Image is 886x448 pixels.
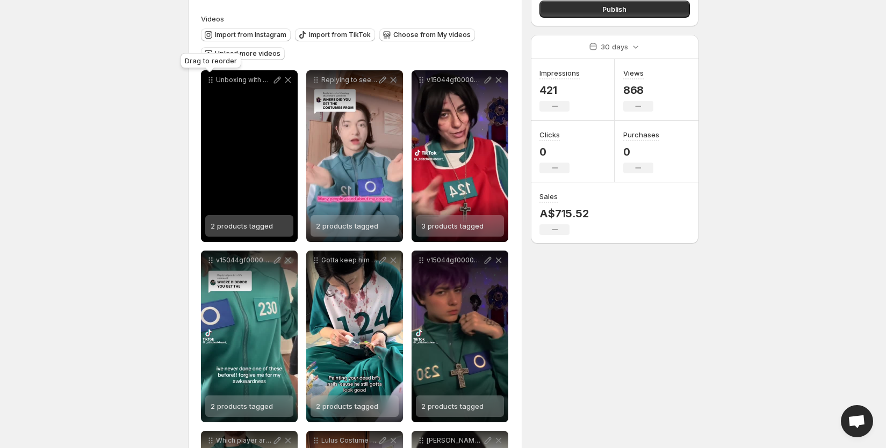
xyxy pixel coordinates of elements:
p: Lulus Costume Store Thank U squidgame netflix456squidgamenetflix game001222fypcosplay [321,436,377,445]
span: Publish [602,4,626,14]
span: 2 products tagged [211,402,273,410]
div: Unboxing with Slonite SquidGameCostume SquidGame Cosplay TikTokMadeMeBuyIt TracksuitFit2 products... [201,70,298,242]
span: Import from TikTok [309,31,371,39]
p: v15044gf0000d1fk4sfog65pmp1k60sg [427,256,482,265]
h3: Sales [539,191,558,202]
span: Upload more videos [215,49,280,58]
span: 2 products tagged [316,222,378,230]
p: 0 [539,145,570,158]
p: 868 [623,84,653,97]
span: Videos [201,14,224,23]
button: Choose from My videos [379,28,475,41]
span: 2 products tagged [316,402,378,410]
div: Gotta keep him looking fresh thangyu [PERSON_NAME] squidgame fyp squidgame3 namsu player124 fakeb... [306,251,403,422]
div: v15044gf0000d1et2jnog65ljts0tuf02 products tagged [201,251,298,422]
p: Which player are you gonna be Or you could be ANYONE you want with our custom numbered patches Li... [216,436,272,445]
h3: Impressions [539,68,580,78]
p: v15044gf0000d1et2jnog65ljts0tuf0 [216,256,272,265]
span: 2 products tagged [211,222,273,230]
span: Import from Instagram [215,31,286,39]
div: v15044gf0000d1fk4sfog65pmp1k60sg2 products tagged [412,251,508,422]
div: Replying to seeing skzenha thank you Lulus Costume Store Use the link in my bio for 10 off on you... [306,70,403,242]
p: Replying to seeing skzenha thank you Lulus Costume Store Use the link in my bio for 10 off on you... [321,76,377,84]
p: v15044gf0000d28ooufog65uq4okop3g [427,76,482,84]
p: [PERSON_NAME] I wish I had a Young-mi gf [427,436,482,445]
button: Upload more videos [201,47,285,60]
a: Open chat [841,405,873,437]
span: 2 products tagged [421,402,484,410]
h3: Clicks [539,129,560,140]
p: Gotta keep him looking fresh thangyu [PERSON_NAME] squidgame fyp squidgame3 namsu player124 fakeb... [321,256,377,265]
span: 3 products tagged [421,222,484,230]
h3: Purchases [623,129,659,140]
h3: Views [623,68,644,78]
p: Unboxing with Slonite SquidGameCostume SquidGame Cosplay TikTokMadeMeBuyIt TracksuitFit [216,76,272,84]
button: Import from Instagram [201,28,291,41]
span: Choose from My videos [393,31,471,39]
button: Import from TikTok [295,28,375,41]
p: 0 [623,145,659,158]
p: A$715.52 [539,207,588,220]
button: Publish [539,1,689,18]
p: 30 days [601,41,628,52]
div: v15044gf0000d28ooufog65uq4okop3g3 products tagged [412,70,508,242]
p: 421 [539,84,580,97]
